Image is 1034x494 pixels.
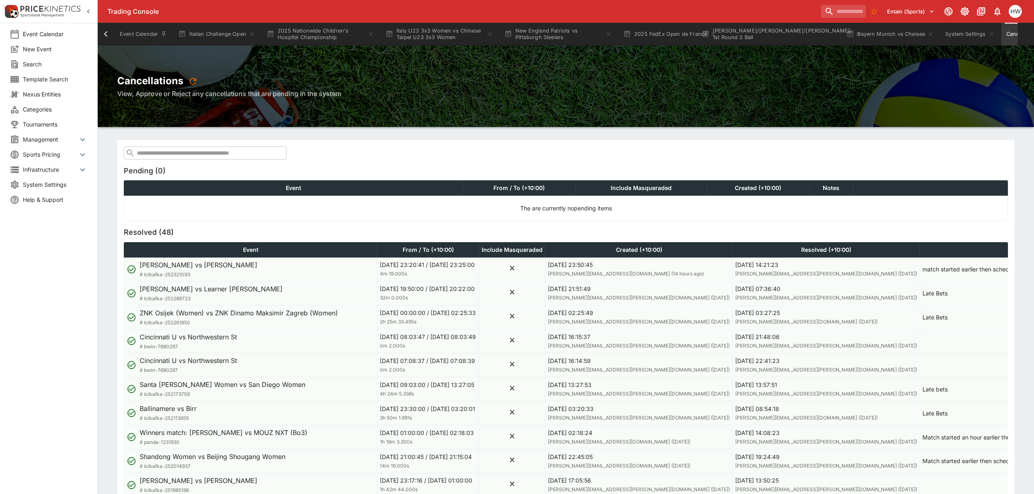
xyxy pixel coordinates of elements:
[841,23,939,46] button: Bayern Munich vs Chelsea
[124,242,377,257] th: Event
[140,476,257,485] p: [PERSON_NAME] vs [PERSON_NAME]
[23,150,78,159] span: Sports Pricing
[548,343,730,349] span: [PERSON_NAME][EMAIL_ADDRESS][PERSON_NAME][DOMAIN_NAME] ([DATE])
[380,343,405,349] span: 0m 2.000s
[575,181,707,196] th: Include Masqueraded
[735,284,917,293] p: [DATE] 07:36:40
[140,391,190,397] span: # lclkafka-252173759
[23,60,88,68] span: Search
[127,360,136,370] svg: Resolution Status Approved
[499,23,617,46] button: New England Patriots vs Pittsburgh Steelers
[380,476,476,485] p: [DATE] 23:17:16 / [DATE] 01:00:00
[140,295,191,302] span: # lclkafka-252289723
[140,428,307,437] p: Winners match: [PERSON_NAME] vs MOUZ NXT (Bo3)
[140,271,190,278] span: # lclkafka-252321093
[127,313,136,322] svg: Resolution Status Approved
[735,343,917,349] span: [PERSON_NAME][EMAIL_ADDRESS][PERSON_NAME][DOMAIN_NAME] ([DATE])
[723,23,840,46] button: [PERSON_NAME]/[PERSON_NAME]/[PERSON_NAME]: 1st Round 3 Ball
[380,308,476,317] p: [DATE] 00:00:00 / [DATE] 02:25:33
[140,332,237,342] p: Cincinnati U vs Northwestern St
[548,284,730,293] p: [DATE] 21:51:49
[735,319,878,325] span: [PERSON_NAME][EMAIL_ADDRESS][DOMAIN_NAME] ([DATE])
[117,89,1014,98] h6: View, Approve or Reject any cancellations that are pending in the system
[380,260,476,269] p: [DATE] 23:20:41 / [DATE] 23:25:00
[735,439,917,445] span: [PERSON_NAME][EMAIL_ADDRESS][PERSON_NAME][DOMAIN_NAME] ([DATE])
[127,289,136,298] svg: Resolution Status Approved
[735,367,917,373] span: [PERSON_NAME][EMAIL_ADDRESS][PERSON_NAME][DOMAIN_NAME] ([DATE])
[107,7,818,16] div: Trading Console
[882,5,940,18] button: Select Tenant
[127,480,136,490] svg: Resolution Status Approved
[380,439,412,445] span: 1h 18m 3.300s
[127,384,136,394] svg: Resolution Status Approved
[140,260,257,270] p: [PERSON_NAME] vs [PERSON_NAME]
[140,404,197,413] p: Ballinamere vs Birr
[941,4,956,19] button: Connected to PK
[23,180,88,189] span: System Settings
[380,415,412,421] span: 3h 50m 1.691s
[140,487,189,493] span: # lclkafka-251985198
[2,3,19,20] img: PriceKinetics Logo
[735,463,917,469] span: [PERSON_NAME][EMAIL_ADDRESS][PERSON_NAME][DOMAIN_NAME] ([DATE])
[23,195,88,204] span: Help & Support
[140,439,180,445] span: # panda-1231930
[140,452,285,461] p: Shandong Women vs Beijing Shougang Women
[548,404,730,413] p: [DATE] 03:20:33
[548,308,730,317] p: [DATE] 02:25:49
[124,181,463,196] th: Event
[140,284,283,294] p: [PERSON_NAME] vs Learner [PERSON_NAME]
[23,45,88,53] span: New Event
[940,23,999,46] button: System Settings
[479,242,545,257] th: Include Masqueraded
[548,319,730,325] span: [PERSON_NAME][EMAIL_ADDRESS][PERSON_NAME][DOMAIN_NAME] ([DATE])
[262,23,379,46] button: 2025 Nationwide Children's Hospital Championship
[463,181,576,196] th: From / To (+10:00)
[380,332,476,341] p: [DATE] 08:03:47 / [DATE] 08:03:49
[735,476,917,485] p: [DATE] 13:50:25
[381,23,498,46] button: Italy U23 3x3 Women vs Chinese Taipei U23 3x3 Women
[380,404,476,413] p: [DATE] 23:30:00 / [DATE] 03:20:01
[821,5,866,18] input: search
[1009,5,1022,18] div: Harrison Walker
[548,415,730,421] span: [PERSON_NAME][EMAIL_ADDRESS][PERSON_NAME][DOMAIN_NAME] ([DATE])
[20,6,81,12] img: PriceKinetics
[380,295,408,301] span: 32m 0.000s
[186,74,200,89] button: refresh
[545,242,733,257] th: Created (+10:00)
[548,271,704,277] span: [PERSON_NAME][EMAIL_ADDRESS][DOMAIN_NAME] (14 hours ago)
[23,105,88,114] span: Categories
[548,452,730,461] p: [DATE] 22:45:05
[23,120,88,129] span: Tournaments
[380,428,476,437] p: [DATE] 01:00:00 / [DATE] 02:18:03
[127,432,136,442] svg: Resolution Status Approved
[735,391,917,397] span: [PERSON_NAME][EMAIL_ADDRESS][PERSON_NAME][DOMAIN_NAME] ([DATE])
[735,356,917,365] p: [DATE] 22:41:23
[140,343,178,350] span: # bwin-7680297
[127,204,1005,212] p: The are currently no pending items
[140,319,190,326] span: # lclkafka-252261850
[124,166,166,175] h5: Pending (0)
[735,415,878,421] span: [PERSON_NAME][EMAIL_ADDRESS][DOMAIN_NAME] ([DATE])
[735,295,917,301] span: [PERSON_NAME][EMAIL_ADDRESS][PERSON_NAME][DOMAIN_NAME] ([DATE])
[380,486,418,492] span: 1h 42m 44.000s
[380,452,476,461] p: [DATE] 21:00:45 / [DATE] 21:15:04
[548,486,730,492] span: [PERSON_NAME][EMAIL_ADDRESS][PERSON_NAME][DOMAIN_NAME] ([DATE])
[548,356,730,365] p: [DATE] 16:14:59
[380,271,407,277] span: 4m 19.000s
[735,486,917,492] span: [PERSON_NAME][EMAIL_ADDRESS][PERSON_NAME][DOMAIN_NAME] ([DATE])
[735,404,917,413] p: [DATE] 08:54:18
[380,463,409,469] span: 14m 19.000s
[127,408,136,418] svg: Resolution Status Approved
[735,452,917,461] p: [DATE] 19:24:49
[618,23,721,46] button: 2025 FedEx Open de France
[735,428,917,437] p: [DATE] 14:08:23
[140,308,338,318] p: ZNK Osijek (Women) vs ZNK Dinamo Maksimir Zagreb (Women)
[548,391,730,397] span: [PERSON_NAME][EMAIL_ADDRESS][PERSON_NAME][DOMAIN_NAME] ([DATE])
[20,13,64,17] img: Sportsbook Management
[548,476,730,485] p: [DATE] 17:05:56
[23,135,78,144] span: Management
[380,319,416,325] span: 2h 25m 33.495s
[548,463,690,469] span: [PERSON_NAME][EMAIL_ADDRESS][DOMAIN_NAME] ([DATE])
[380,380,476,389] p: [DATE] 09:03:00 / [DATE] 13:27:05
[735,332,917,341] p: [DATE] 21:48:06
